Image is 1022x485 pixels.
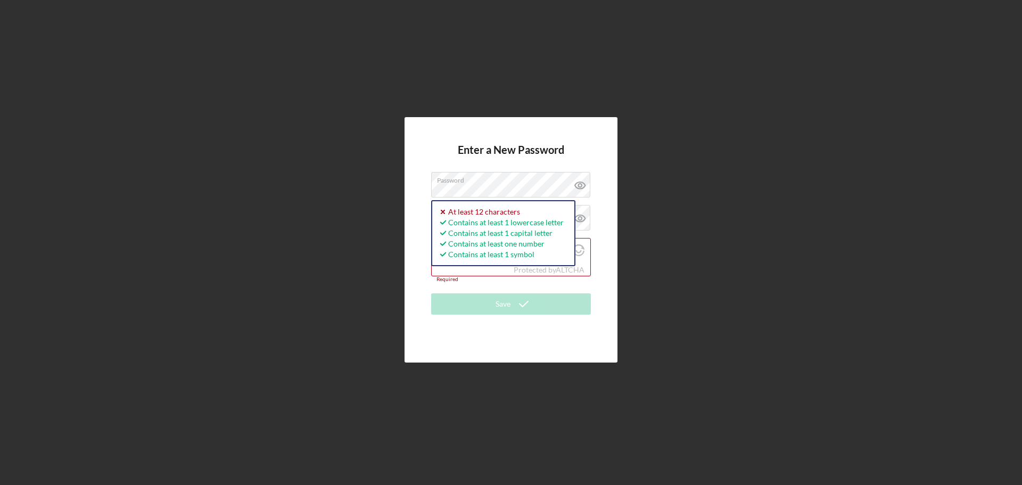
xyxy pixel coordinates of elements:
div: Contains at least 1 capital letter [438,228,564,239]
div: At least 12 characters [438,207,564,217]
button: Save [431,293,591,315]
h4: Enter a New Password [458,144,564,172]
a: Visit Altcha.org [573,249,584,258]
div: Save [496,293,510,315]
label: Password [437,172,590,184]
div: Required [431,276,591,283]
div: Contains at least 1 lowercase letter [438,217,564,228]
div: Contains at least 1 symbol [438,249,564,260]
div: Contains at least one number [438,239,564,249]
div: Protected by [514,266,584,274]
a: Visit Altcha.org [556,265,584,274]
